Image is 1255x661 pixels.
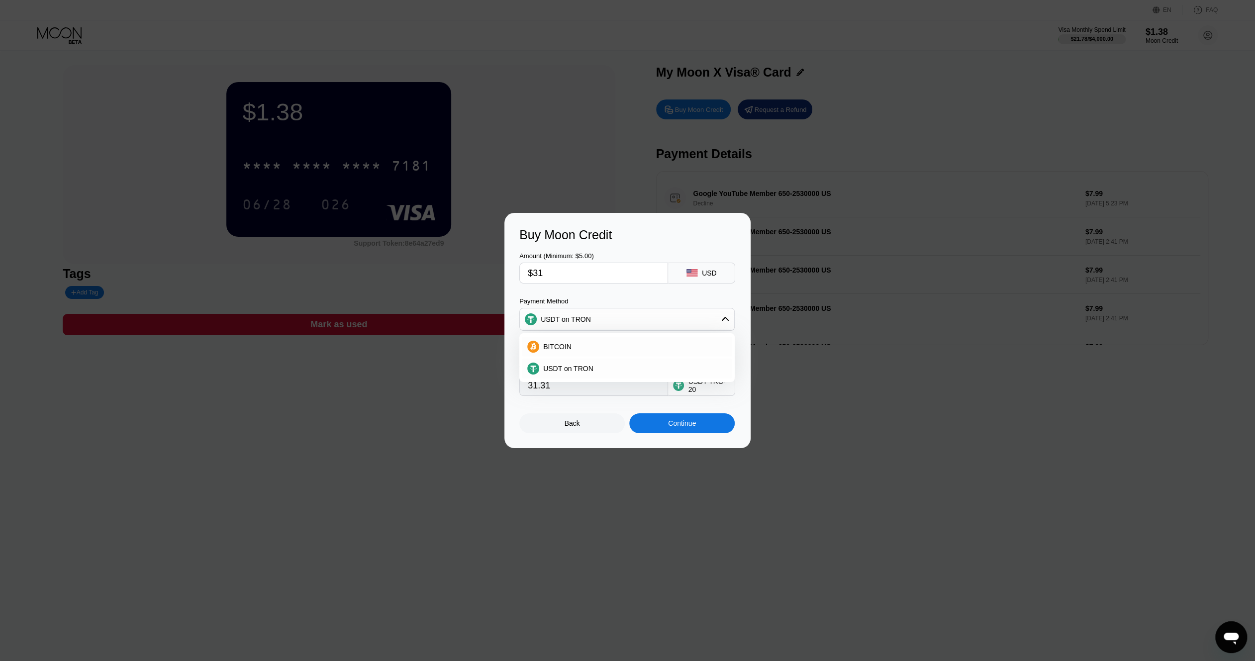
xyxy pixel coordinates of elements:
div: USDT on TRON [541,315,591,323]
div: USDT on TRON [520,309,734,329]
div: Back [519,413,625,433]
div: Amount (Minimum: $5.00) [519,252,668,260]
input: $0.00 [528,263,660,283]
div: Buy Moon Credit [519,228,736,242]
div: Back [565,419,580,427]
div: USDT on TRON [522,359,732,378]
div: USDT TRC-20 [688,378,730,393]
iframe: Кнопка запуска окна обмена сообщениями [1215,621,1247,653]
div: Continue [668,419,696,427]
div: Continue [629,413,735,433]
span: BITCOIN [543,343,572,351]
div: BITCOIN [522,337,732,357]
div: USD [702,269,717,277]
span: USDT on TRON [543,365,593,373]
div: Payment Method [519,297,735,305]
